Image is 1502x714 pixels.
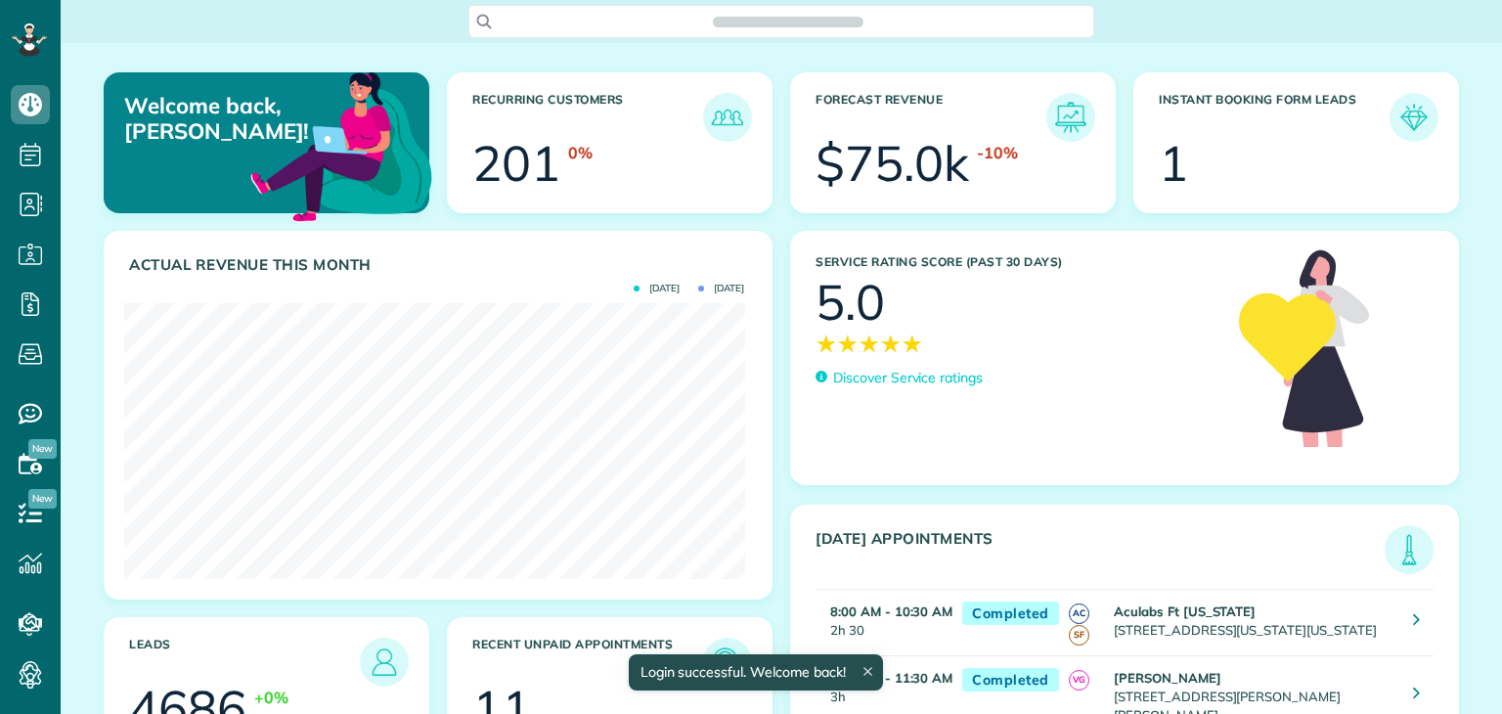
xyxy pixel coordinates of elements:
[472,139,560,188] div: 201
[628,654,882,691] div: Login successful. Welcome back!
[732,12,843,31] span: Search ZenMaid…
[1394,98,1434,137] img: icon_form_leads-04211a6a04a5b2264e4ee56bc0799ec3eb69b7e499cbb523a139df1d13a81ae0.png
[254,687,288,709] div: +0%
[1051,98,1090,137] img: icon_forecast_revenue-8c13a41c7ed35a8dcfafea3cbb826a0462acb37728057bba2d056411b612bbbe.png
[1069,603,1089,624] span: AC
[28,439,57,459] span: New
[830,603,952,619] strong: 8:00 AM - 10:30 AM
[129,256,752,274] h3: Actual Revenue this month
[833,368,983,388] p: Discover Service ratings
[837,327,859,361] span: ★
[1159,139,1188,188] div: 1
[568,142,593,164] div: 0%
[816,278,885,327] div: 5.0
[962,602,1059,626] span: Completed
[816,139,969,188] div: $75.0k
[1069,670,1089,691] span: VG
[124,93,324,145] p: Welcome back, [PERSON_NAME]!
[365,643,404,682] img: icon_leads-1bed01f49abd5b7fead27621c3d59655bb73ed531f8eeb49469d10e621d6b896.png
[1114,603,1256,619] strong: Aculabs Ft [US_STATE]
[816,589,952,655] td: 2h 30
[977,142,1018,164] div: -10%
[246,50,436,240] img: dashboard_welcome-42a62b7d889689a78055ac9021e634bf52bae3f8056760290aed330b23ab8690.png
[1390,530,1429,569] img: icon_todays_appointments-901f7ab196bb0bea1936b74009e4eb5ffbc2d2711fa7634e0d609ed5ef32b18b.png
[880,327,902,361] span: ★
[698,284,744,293] span: [DATE]
[1109,589,1398,655] td: [STREET_ADDRESS][US_STATE][US_STATE]
[708,98,747,137] img: icon_recurring_customers-cf858462ba22bcd05b5a5880d41d6543d210077de5bb9ebc9590e49fd87d84ed.png
[816,255,1219,269] h3: Service Rating score (past 30 days)
[1159,93,1390,142] h3: Instant Booking Form Leads
[816,530,1385,574] h3: [DATE] Appointments
[1069,625,1089,646] span: SF
[830,670,952,686] strong: 8:30 AM - 11:30 AM
[816,327,837,361] span: ★
[902,327,923,361] span: ★
[472,93,703,142] h3: Recurring Customers
[962,668,1059,692] span: Completed
[816,368,983,388] a: Discover Service ratings
[708,643,747,682] img: icon_unpaid_appointments-47b8ce3997adf2238b356f14209ab4cced10bd1f174958f3ca8f1d0dd7fffeee.png
[816,93,1046,142] h3: Forecast Revenue
[634,284,680,293] span: [DATE]
[129,638,360,687] h3: Leads
[472,638,703,687] h3: Recent unpaid appointments
[859,327,880,361] span: ★
[28,489,57,509] span: New
[1114,670,1221,686] strong: [PERSON_NAME]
